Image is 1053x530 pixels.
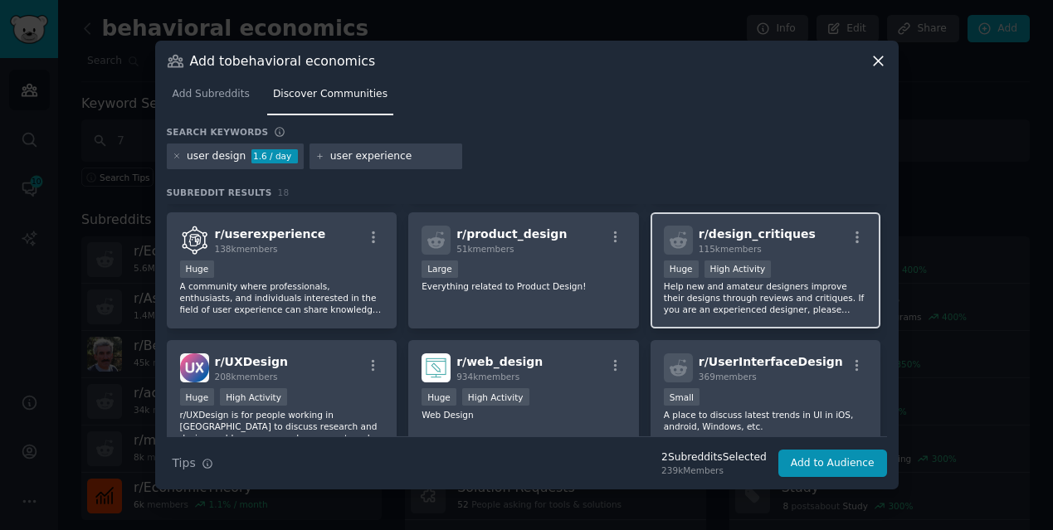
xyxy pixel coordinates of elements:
span: r/ design_critiques [699,227,816,241]
div: Huge [664,260,699,278]
p: Web Design [422,409,626,421]
h3: Add to behavioral economics [190,52,376,70]
span: 369 members [699,372,757,382]
a: Add Subreddits [167,81,256,115]
a: Discover Communities [267,81,393,115]
div: 2 Subreddit s Selected [661,450,767,465]
div: High Activity [462,388,529,406]
p: A place to discuss latest trends in UI in iOS, android, Windows, etc. [664,409,868,432]
p: r/UXDesign is for people working in [GEOGRAPHIC_DATA] to discuss research and design problems, ca... [180,409,384,444]
span: Tips [173,455,196,472]
span: r/ userexperience [215,227,326,241]
input: New Keyword [330,149,456,164]
span: Discover Communities [273,87,388,102]
div: High Activity [220,388,287,406]
span: r/ product_design [456,227,567,241]
div: High Activity [704,260,772,278]
div: 239k Members [661,464,767,476]
span: 18 [278,187,290,197]
button: Add to Audience [778,450,887,478]
span: r/ UserInterfaceDesign [699,355,843,368]
img: web_design [422,353,451,382]
span: r/ UXDesign [215,355,288,368]
div: Huge [422,388,456,406]
div: user design [187,149,246,164]
h3: Search keywords [167,126,269,138]
span: Subreddit Results [167,187,272,198]
img: UXDesign [180,353,209,382]
div: Huge [180,260,215,278]
div: 1.6 / day [251,149,298,164]
span: r/ web_design [456,355,543,368]
button: Tips [167,449,219,478]
span: Add Subreddits [173,87,250,102]
span: 138k members [215,244,278,254]
span: 115k members [699,244,762,254]
div: Small [664,388,700,406]
p: Help new and amateur designers improve their designs through reviews and critiques. If you are an... [664,280,868,315]
span: 208k members [215,372,278,382]
div: Large [422,260,458,278]
div: Huge [180,388,215,406]
p: A community where professionals, enthusiasts, and individuals interested in the field of user exp... [180,280,384,315]
p: Everything related to Product Design! [422,280,626,292]
img: userexperience [180,226,209,255]
span: 934k members [456,372,519,382]
span: 51k members [456,244,514,254]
